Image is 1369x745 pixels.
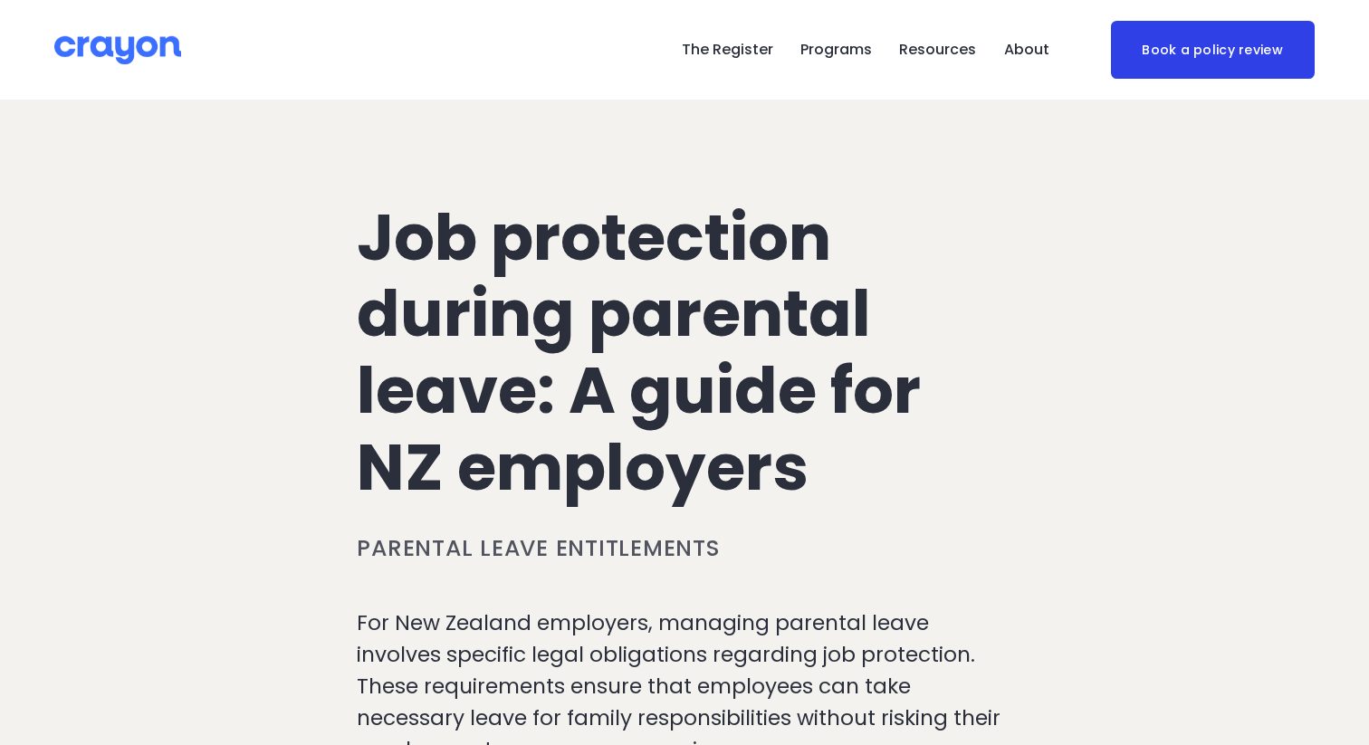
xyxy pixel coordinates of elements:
[1111,21,1315,80] a: Book a policy review
[357,200,1011,506] h1: Job protection during parental leave: A guide for NZ employers
[1004,35,1049,64] a: folder dropdown
[800,37,872,63] span: Programs
[899,35,976,64] a: folder dropdown
[682,35,773,64] a: The Register
[899,37,976,63] span: Resources
[54,34,181,66] img: Crayon
[1004,37,1049,63] span: About
[357,532,720,564] a: Parental leave entitlements
[800,35,872,64] a: folder dropdown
